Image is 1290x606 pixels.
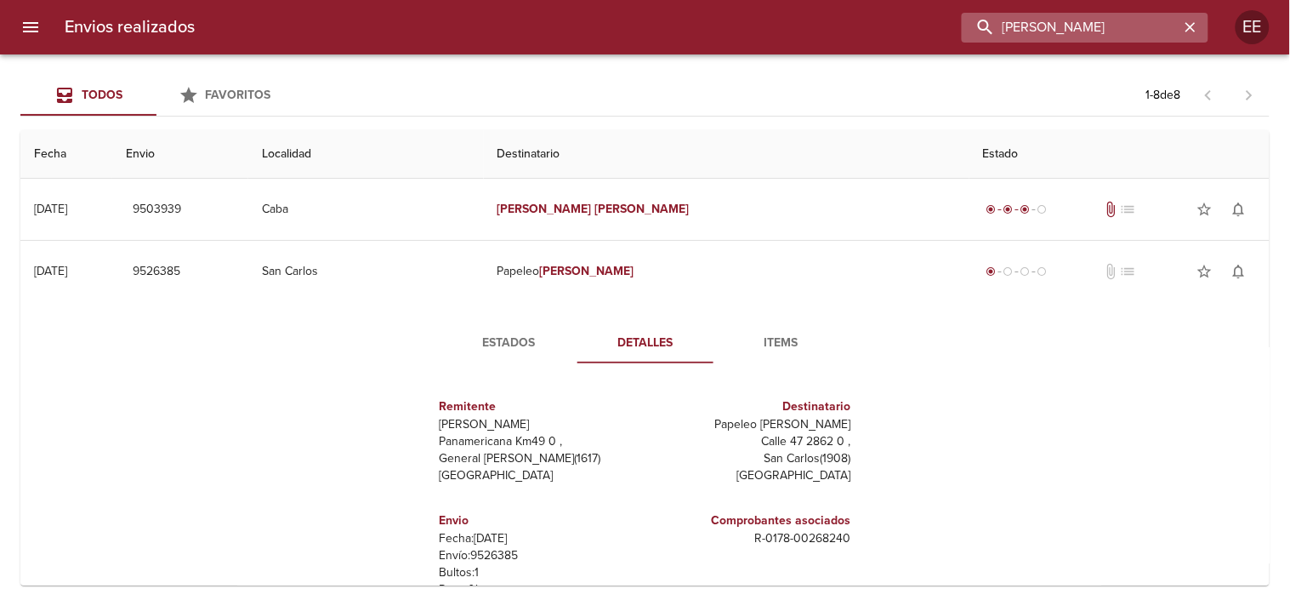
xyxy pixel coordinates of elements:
[440,416,639,433] p: [PERSON_NAME]
[1229,75,1270,116] span: Pagina siguiente
[1020,266,1031,277] span: radio_button_unchecked
[440,397,639,416] h6: Remitente
[986,266,997,277] span: radio_button_checked
[10,7,51,48] button: menu
[112,130,248,179] th: Envio
[969,130,1270,179] th: Estado
[440,581,639,598] p: Peso: 0 kg
[440,564,639,581] p: Bultos: 1
[1196,201,1213,218] span: star_border
[34,264,67,278] div: [DATE]
[1236,10,1270,44] div: EE
[1119,263,1136,280] span: No tiene pedido asociado
[206,88,271,102] span: Favoritos
[652,530,851,547] p: R - 0178 - 00268240
[652,433,851,450] p: Calle 47 2862 0 ,
[1222,254,1256,289] button: Activar notificaciones
[1102,201,1119,218] span: Tiene documentos adjuntos
[1119,201,1136,218] span: No tiene pedido asociado
[497,202,592,216] em: [PERSON_NAME]
[1003,204,1014,214] span: radio_button_checked
[1037,266,1048,277] span: radio_button_unchecked
[986,204,997,214] span: radio_button_checked
[452,333,567,354] span: Estados
[652,467,851,484] p: [GEOGRAPHIC_DATA]
[1020,204,1031,214] span: radio_button_checked
[440,450,639,467] p: General [PERSON_NAME] ( 1617 )
[652,450,851,467] p: San Carlos ( 1908 )
[65,14,195,41] h6: Envios realizados
[248,130,484,179] th: Localidad
[126,256,187,288] button: 9526385
[440,512,639,530] h6: Envio
[594,202,689,216] em: [PERSON_NAME]
[652,416,851,433] p: Papeleo [PERSON_NAME]
[724,333,839,354] span: Items
[983,201,1051,218] div: En viaje
[248,241,484,302] td: San Carlos
[126,194,188,226] button: 9503939
[1188,192,1222,226] button: Agregar a favoritos
[962,13,1179,43] input: buscar
[652,397,851,416] h6: Destinatario
[1188,86,1229,103] span: Pagina anterior
[1236,10,1270,44] div: Abrir información de usuario
[1037,204,1048,214] span: radio_button_unchecked
[20,75,293,116] div: Tabs Envios
[540,264,634,278] em: [PERSON_NAME]
[441,323,850,363] div: Tabs detalle de guia
[20,130,112,179] th: Fecha
[1188,254,1222,289] button: Agregar a favoritos
[1230,263,1247,280] span: notifications_none
[484,241,969,302] td: Papeleo
[1003,266,1014,277] span: radio_button_unchecked
[248,179,484,240] td: Caba
[1230,201,1247,218] span: notifications_none
[133,261,180,283] span: 9526385
[484,130,969,179] th: Destinatario
[1146,87,1181,104] p: 1 - 8 de 8
[440,467,639,484] p: [GEOGRAPHIC_DATA]
[440,547,639,564] p: Envío: 9526385
[34,202,67,216] div: [DATE]
[133,199,181,220] span: 9503939
[652,512,851,530] h6: Comprobantes asociados
[983,263,1051,280] div: Generado
[82,88,122,102] span: Todos
[588,333,703,354] span: Detalles
[440,433,639,450] p: Panamericana Km49 0 ,
[1196,263,1213,280] span: star_border
[1222,192,1256,226] button: Activar notificaciones
[440,530,639,547] p: Fecha: [DATE]
[1102,263,1119,280] span: No tiene documentos adjuntos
